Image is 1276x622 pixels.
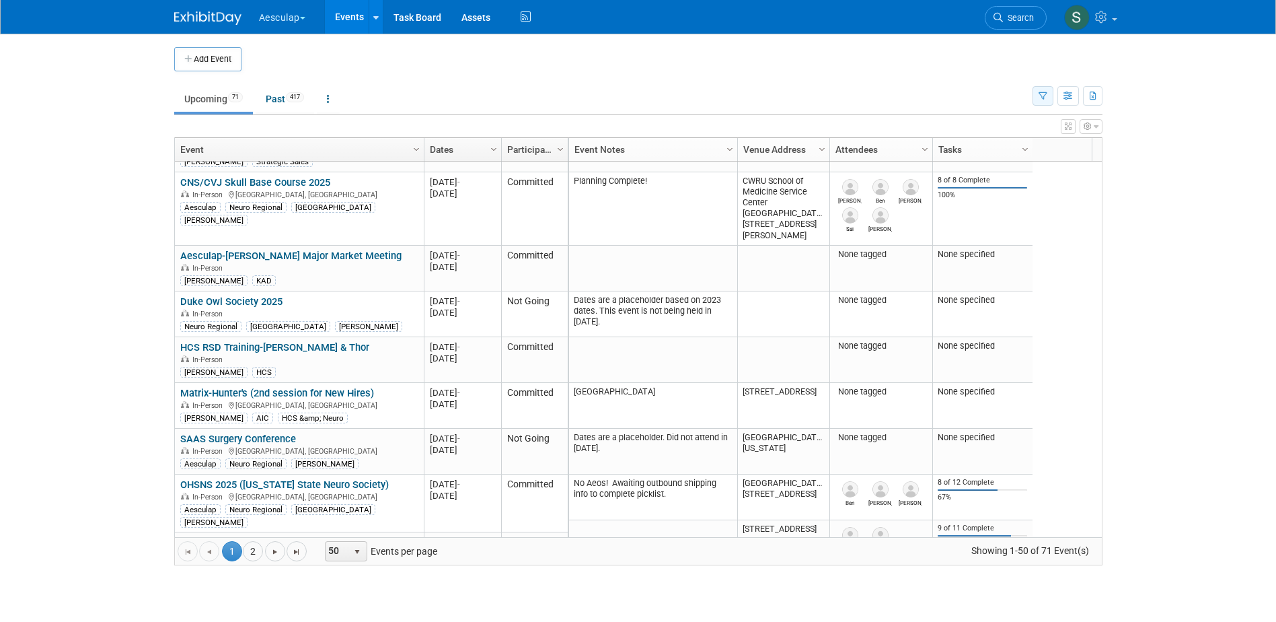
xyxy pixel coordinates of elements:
[192,447,227,456] span: In-Person
[225,202,287,213] div: Neuro Regional
[180,399,418,411] div: [GEOGRAPHIC_DATA], [GEOGRAPHIC_DATA]
[409,138,424,158] a: Column Settings
[872,527,889,543] img: John Wallace
[180,321,241,332] div: Neuro Regional
[181,493,189,499] img: In-Person Event
[326,542,348,561] span: 50
[192,493,227,502] span: In-Person
[192,355,227,364] span: In-Person
[457,388,460,398] span: -
[899,497,922,506] div: Lisa Schmiedeke
[501,172,568,246] td: Committed
[838,497,862,506] div: Ben Hall
[938,386,1027,397] div: None specified
[430,176,495,188] div: [DATE]
[180,517,248,528] div: [PERSON_NAME]
[574,138,728,161] a: Event Notes
[553,138,568,158] a: Column Settings
[868,497,892,506] div: Leah Stowe
[724,144,735,155] span: Column Settings
[180,188,418,200] div: [GEOGRAPHIC_DATA], [GEOGRAPHIC_DATA]
[457,250,460,261] span: -
[228,92,243,102] span: 71
[457,296,460,306] span: -
[838,195,862,204] div: Matthew Schmittel
[192,264,227,273] span: In-Person
[180,387,374,399] a: Matrix-Hunter's (2nd session for New Hires)
[938,478,1027,487] div: 8 of 12 Complete
[457,342,460,352] span: -
[938,341,1027,351] div: None specified
[1064,5,1090,30] img: Sara Hurson
[842,179,858,195] img: Matthew Schmittel
[180,504,221,515] div: Aesculap
[737,172,829,246] td: CWRU School of Medicine Service Center [GEOGRAPHIC_DATA][STREET_ADDRESS][PERSON_NAME]
[180,413,248,423] div: [PERSON_NAME]
[835,432,927,443] div: None tagged
[917,138,932,158] a: Column Settings
[835,341,927,351] div: None tagged
[430,444,495,456] div: [DATE]
[842,527,858,543] img: Bob Sowinski
[180,433,296,445] a: SAAS Surgery Conference
[192,310,227,318] span: In-Person
[899,195,922,204] div: Trevor Smith
[180,275,248,286] div: [PERSON_NAME]
[180,445,418,456] div: [GEOGRAPHIC_DATA], [GEOGRAPHIC_DATA]
[291,547,302,557] span: Go to the last page
[192,191,227,199] span: In-Person
[569,383,737,429] td: [GEOGRAPHIC_DATA]
[835,386,927,397] div: None tagged
[959,541,1101,560] span: Showing 1-50 of 71 Event(s)
[181,264,189,271] img: In-Person Event
[180,537,384,549] a: 2025 Review and 2026 Planning Meeting -OKR
[872,179,889,195] img: Ben Hall
[180,367,248,378] div: [PERSON_NAME]
[737,383,829,429] td: [STREET_ADDRESS]
[430,490,495,502] div: [DATE]
[180,458,221,469] div: Aesculap
[501,475,568,532] td: Committed
[335,321,402,332] div: [PERSON_NAME]
[1003,13,1034,23] span: Search
[569,429,737,475] td: Dates are a placeholder. Did not attend in [DATE].
[252,275,276,286] div: KAD
[246,321,330,332] div: [GEOGRAPHIC_DATA]
[430,261,495,273] div: [DATE]
[430,188,495,199] div: [DATE]
[938,176,1027,185] div: 8 of 8 Complete
[182,547,193,557] span: Go to the first page
[938,432,1027,443] div: None specified
[938,191,1027,200] div: 100%
[181,355,189,362] img: In-Person Event
[291,458,359,469] div: [PERSON_NAME]
[222,541,242,561] span: 1
[252,367,276,378] div: HCS
[868,195,892,204] div: Ben Hall
[938,138,1024,161] a: Tasks
[174,86,253,112] a: Upcoming71
[270,547,280,557] span: Go to the next page
[457,434,460,444] span: -
[181,310,189,316] img: In-Person Event
[178,541,198,561] a: Go to the first page
[872,207,889,223] img: Kevin McEligot
[430,250,495,261] div: [DATE]
[501,246,568,291] td: Committed
[842,481,858,497] img: Ben Hall
[920,144,930,155] span: Column Settings
[985,6,1047,30] a: Search
[181,447,189,454] img: In-Person Event
[307,541,451,561] span: Events per page
[486,138,501,158] a: Column Settings
[569,172,737,246] td: Planning Complete!
[555,144,566,155] span: Column Settings
[256,86,314,112] a: Past417
[815,138,829,158] a: Column Settings
[938,249,1027,260] div: None specified
[180,341,369,353] a: HCS RSD Training-[PERSON_NAME] & Thor
[817,144,827,155] span: Column Settings
[180,156,248,167] div: [PERSON_NAME]
[287,541,307,561] a: Go to the last page
[430,479,495,490] div: [DATE]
